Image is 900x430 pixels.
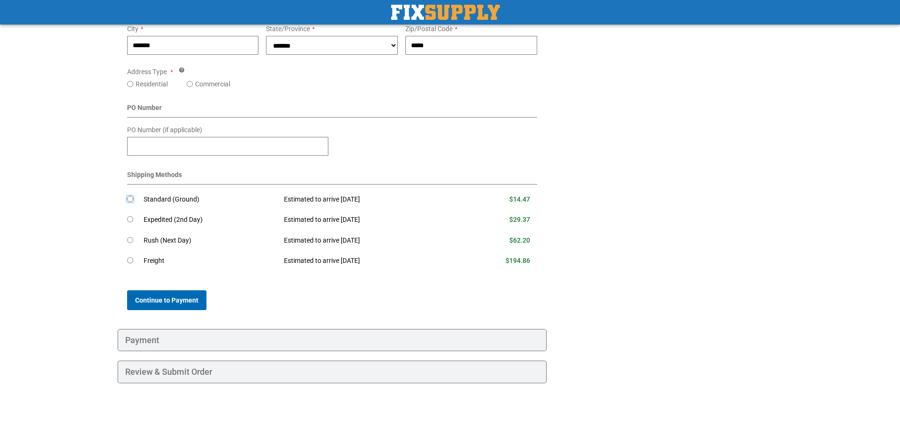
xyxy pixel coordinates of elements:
span: $62.20 [509,236,530,244]
span: Continue to Payment [135,296,198,304]
td: Freight [144,251,277,271]
span: City [127,25,138,33]
img: Fix Industrial Supply [391,5,500,20]
label: Commercial [195,79,230,89]
td: Estimated to arrive [DATE] [277,210,459,230]
span: $14.47 [509,195,530,203]
span: $194.86 [506,257,530,264]
span: State/Province [266,25,310,33]
td: Expedited (2nd Day) [144,210,277,230]
span: $29.37 [509,216,530,223]
td: Estimated to arrive [DATE] [277,230,459,251]
div: Shipping Methods [127,170,538,185]
div: Review & Submit Order [118,361,547,383]
a: store logo [391,5,500,20]
td: Standard (Ground) [144,189,277,210]
span: Zip/Postal Code [405,25,453,33]
span: PO Number (if applicable) [127,126,202,134]
label: Residential [136,79,168,89]
div: Payment [118,329,547,352]
div: PO Number [127,103,538,118]
td: Rush (Next Day) [144,230,277,251]
span: Address Type [127,68,167,76]
td: Estimated to arrive [DATE] [277,189,459,210]
td: Estimated to arrive [DATE] [277,251,459,271]
button: Continue to Payment [127,290,206,310]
